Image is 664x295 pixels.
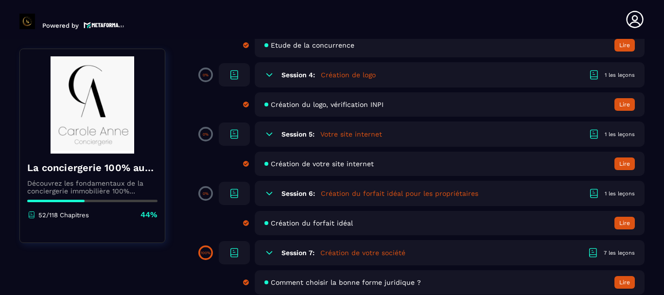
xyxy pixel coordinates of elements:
[201,251,210,255] p: 100%
[203,191,209,196] p: 0%
[281,130,315,138] h6: Session 5:
[42,22,79,29] p: Powered by
[321,189,478,198] h5: Création du forfait idéal pour les propriétaires
[84,21,124,29] img: logo
[27,56,157,154] img: banner
[271,219,353,227] span: Création du forfait idéal
[271,101,384,108] span: Création du logo, vérification INPI
[27,179,157,195] p: Découvrez les fondamentaux de la conciergerie immobilière 100% automatisée. Cette formation est c...
[605,131,635,138] div: 1 les leçons
[271,278,421,286] span: Comment choisir la bonne forme juridique ?
[140,209,157,220] p: 44%
[604,249,635,257] div: 7 les leçons
[281,249,315,257] h6: Session 7:
[320,248,405,258] h5: Création de votre société
[614,39,635,52] button: Lire
[614,276,635,289] button: Lire
[27,161,157,174] h4: La conciergerie 100% automatisée
[614,217,635,229] button: Lire
[614,98,635,111] button: Lire
[203,73,209,77] p: 0%
[281,190,315,197] h6: Session 6:
[614,157,635,170] button: Lire
[281,71,315,79] h6: Session 4:
[320,129,382,139] h5: Votre site internet
[271,160,374,168] span: Création de votre site internet
[19,14,35,29] img: logo-branding
[38,211,89,219] p: 52/118 Chapitres
[605,190,635,197] div: 1 les leçons
[605,71,635,79] div: 1 les leçons
[321,70,376,80] h5: Création de logo
[271,41,354,49] span: Etude de la concurrence
[203,132,209,137] p: 0%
